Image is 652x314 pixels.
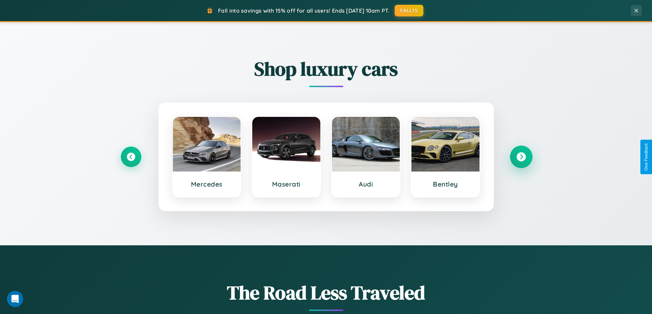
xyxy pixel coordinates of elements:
h3: Maserati [259,180,314,188]
h2: Shop luxury cars [121,56,532,82]
span: Fall into savings with 15% off for all users! Ends [DATE] 10am PT. [218,7,389,14]
div: Give Feedback [644,143,649,171]
h3: Bentley [418,180,473,188]
iframe: Intercom live chat [7,291,23,307]
h3: Audi [339,180,393,188]
h3: Mercedes [180,180,234,188]
button: FALL15 [395,5,423,16]
h1: The Road Less Traveled [121,279,532,306]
